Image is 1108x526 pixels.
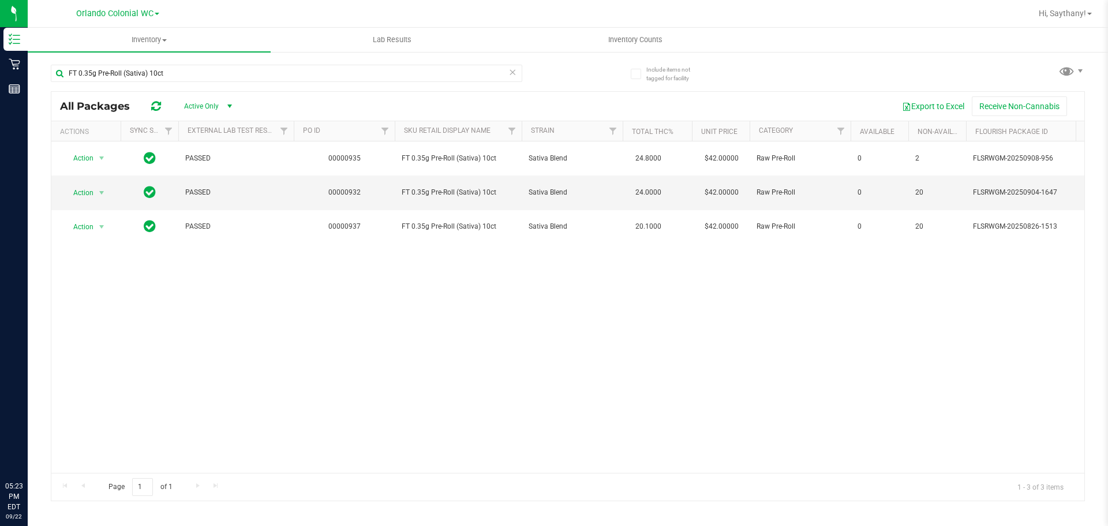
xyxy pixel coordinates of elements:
[144,150,156,166] span: In Sync
[1008,478,1073,495] span: 1 - 3 of 3 items
[503,121,522,141] a: Filter
[144,184,156,200] span: In Sync
[130,126,174,135] a: Sync Status
[63,185,94,201] span: Action
[185,153,287,164] span: PASSED
[972,96,1067,116] button: Receive Non-Cannabis
[514,28,757,52] a: Inventory Counts
[973,187,1086,198] span: FLSRWGM-20250904-1647
[860,128,894,136] a: Available
[402,221,515,232] span: FT 0.35g Pre-Roll (Sativa) 10ct
[34,432,48,446] iframe: Resource center unread badge
[915,221,959,232] span: 20
[328,222,361,230] a: 00000937
[95,185,109,201] span: select
[63,219,94,235] span: Action
[759,126,793,135] a: Category
[60,128,116,136] div: Actions
[5,512,23,521] p: 09/22
[529,187,616,198] span: Sativa Blend
[12,434,46,468] iframe: Resource center
[918,128,969,136] a: Non-Available
[144,218,156,234] span: In Sync
[630,184,667,201] span: 24.0000
[699,150,744,167] span: $42.00000
[699,218,744,235] span: $42.00000
[531,126,555,135] a: Strain
[328,188,361,196] a: 00000932
[975,128,1048,136] a: Flourish Package ID
[185,221,287,232] span: PASSED
[51,65,522,82] input: Search Package ID, Item Name, SKU, Lot or Part Number...
[303,126,320,135] a: PO ID
[973,221,1086,232] span: FLSRWGM-20250826-1513
[757,187,844,198] span: Raw Pre-Roll
[28,35,271,45] span: Inventory
[188,126,278,135] a: External Lab Test Result
[632,128,673,136] a: Total THC%
[915,187,959,198] span: 20
[858,187,901,198] span: 0
[271,28,514,52] a: Lab Results
[646,65,704,83] span: Include items not tagged for facility
[76,9,154,18] span: Orlando Colonial WC
[593,35,678,45] span: Inventory Counts
[858,153,901,164] span: 0
[9,33,20,45] inline-svg: Inventory
[5,481,23,512] p: 05:23 PM EDT
[604,121,623,141] a: Filter
[99,478,182,496] span: Page of 1
[508,65,516,80] span: Clear
[701,128,738,136] a: Unit Price
[63,150,94,166] span: Action
[858,221,901,232] span: 0
[357,35,427,45] span: Lab Results
[9,58,20,70] inline-svg: Retail
[28,28,271,52] a: Inventory
[95,150,109,166] span: select
[60,100,141,113] span: All Packages
[159,121,178,141] a: Filter
[832,121,851,141] a: Filter
[973,153,1086,164] span: FLSRWGM-20250908-956
[328,154,361,162] a: 00000935
[402,153,515,164] span: FT 0.35g Pre-Roll (Sativa) 10ct
[185,187,287,198] span: PASSED
[630,150,667,167] span: 24.8000
[915,153,959,164] span: 2
[529,153,616,164] span: Sativa Blend
[1039,9,1086,18] span: Hi, Saythany!
[402,187,515,198] span: FT 0.35g Pre-Roll (Sativa) 10ct
[404,126,491,135] a: SKU Retail Display Name
[630,218,667,235] span: 20.1000
[376,121,395,141] a: Filter
[9,83,20,95] inline-svg: Reports
[132,478,153,496] input: 1
[894,96,972,116] button: Export to Excel
[757,221,844,232] span: Raw Pre-Roll
[275,121,294,141] a: Filter
[529,221,616,232] span: Sativa Blend
[699,184,744,201] span: $42.00000
[95,219,109,235] span: select
[757,153,844,164] span: Raw Pre-Roll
